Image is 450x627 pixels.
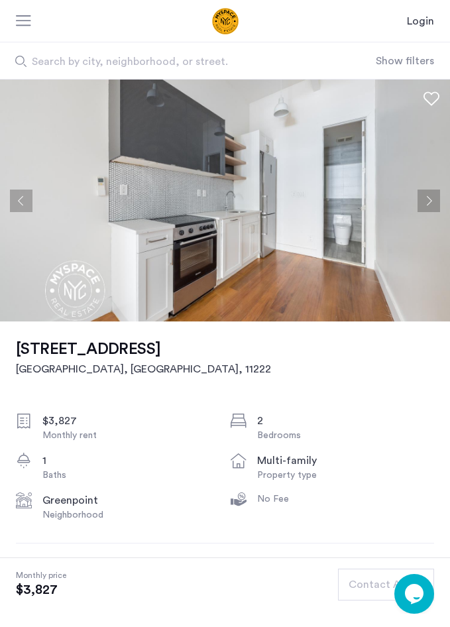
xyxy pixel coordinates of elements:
[16,361,271,377] h2: [GEOGRAPHIC_DATA], [GEOGRAPHIC_DATA] , 11222
[16,337,271,377] a: [STREET_ADDRESS][GEOGRAPHIC_DATA], [GEOGRAPHIC_DATA], 11222
[257,469,435,482] div: Property type
[338,569,434,600] button: button
[10,190,32,212] button: Previous apartment
[257,429,435,442] div: Bedrooms
[257,492,435,506] div: No Fee
[42,508,220,522] div: Neighborhood
[32,54,333,70] span: Search by city, neighborhood, or street.
[418,190,440,212] button: Next apartment
[394,574,437,614] iframe: chat widget
[42,469,220,482] div: Baths
[257,413,435,429] div: 2
[407,13,434,29] a: Login
[160,8,290,34] img: logo
[257,453,435,469] div: multi-family
[160,8,290,34] a: Cazamio Logo
[42,453,220,469] div: 1
[16,337,271,361] h1: [STREET_ADDRESS]
[376,53,434,69] button: Show or hide filters
[42,492,220,508] div: Greenpoint
[42,413,220,429] div: $3,827
[42,429,220,442] div: Monthly rent
[16,582,66,598] span: $3,827
[16,569,66,582] span: Monthly price
[349,577,423,593] span: Contact Agent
